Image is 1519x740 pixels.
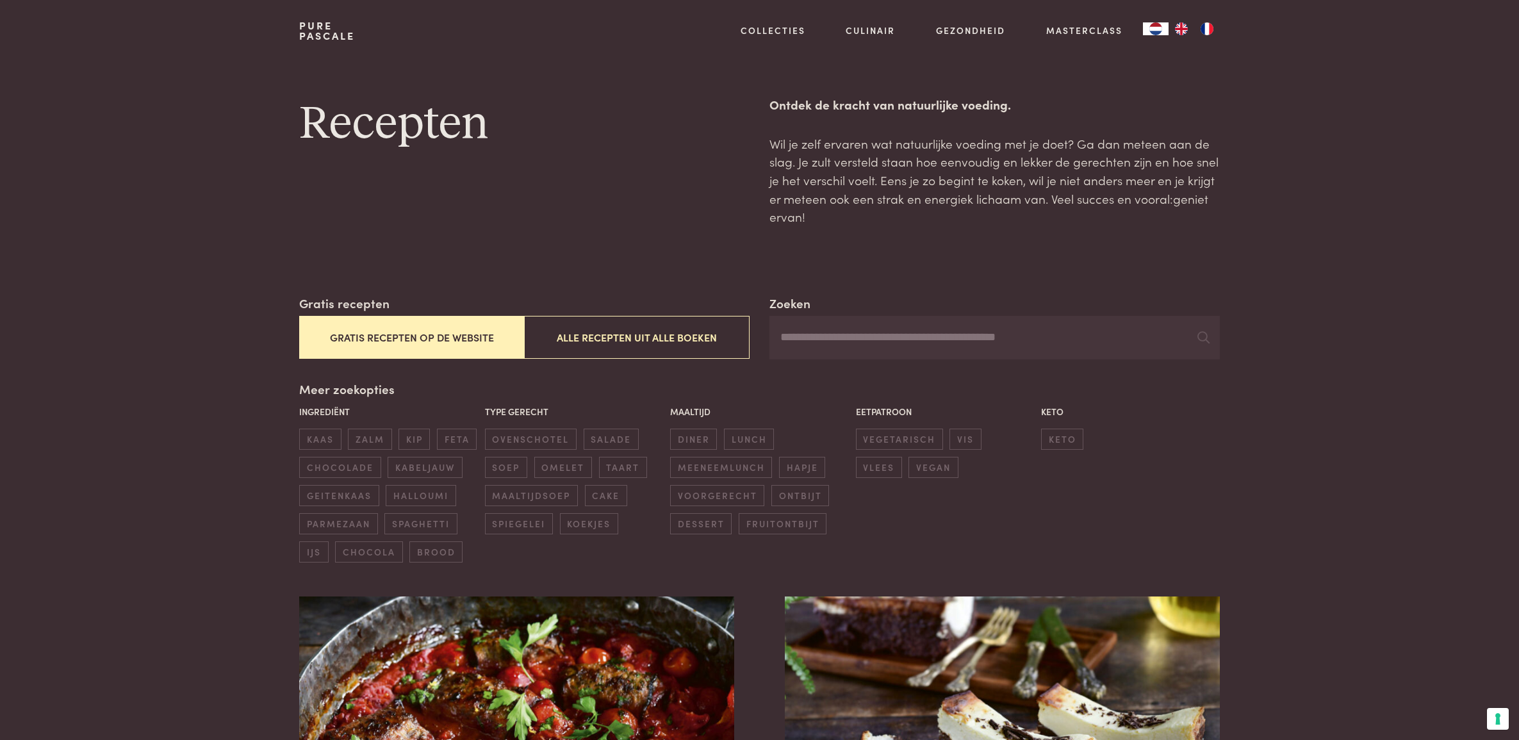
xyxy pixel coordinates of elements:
[299,457,381,478] span: chocolade
[670,513,732,534] span: dessert
[1143,22,1169,35] a: NL
[739,513,826,534] span: fruitontbijt
[670,457,772,478] span: meeneemlunch
[299,95,749,153] h1: Recepten
[769,135,1219,226] p: Wil je zelf ervaren wat natuurlijke voeding met je doet? Ga dan meteen aan de slag. Je zult verst...
[335,541,402,563] span: chocola
[1169,22,1194,35] a: EN
[585,485,627,506] span: cake
[1143,22,1169,35] div: Language
[670,429,717,450] span: diner
[524,316,749,359] button: Alle recepten uit alle boeken
[299,513,377,534] span: parmezaan
[299,316,524,359] button: Gratis recepten op de website
[670,485,764,506] span: voorgerecht
[485,405,664,418] p: Type gerecht
[388,457,462,478] span: kabeljauw
[437,429,477,450] span: feta
[299,429,341,450] span: kaas
[1143,22,1220,35] aside: Language selected: Nederlands
[485,485,578,506] span: maaltijdsoep
[560,513,618,534] span: koekjes
[398,429,430,450] span: kip
[348,429,391,450] span: zalm
[299,485,379,506] span: geitenkaas
[670,405,849,418] p: Maaltijd
[856,429,943,450] span: vegetarisch
[534,457,592,478] span: omelet
[299,541,328,563] span: ijs
[485,457,527,478] span: soep
[409,541,463,563] span: brood
[599,457,647,478] span: taart
[771,485,829,506] span: ontbijt
[724,429,774,450] span: lunch
[485,429,577,450] span: ovenschotel
[769,294,810,313] label: Zoeken
[299,294,390,313] label: Gratis recepten
[386,485,456,506] span: halloumi
[936,24,1005,37] a: Gezondheid
[299,405,478,418] p: Ingrediënt
[1194,22,1220,35] a: FR
[384,513,457,534] span: spaghetti
[908,457,958,478] span: vegan
[856,457,902,478] span: vlees
[485,513,553,534] span: spiegelei
[299,21,355,41] a: PurePascale
[949,429,981,450] span: vis
[779,457,825,478] span: hapje
[1041,405,1220,418] p: Keto
[1169,22,1220,35] ul: Language list
[856,405,1035,418] p: Eetpatroon
[1041,429,1083,450] span: keto
[1046,24,1122,37] a: Masterclass
[1487,708,1509,730] button: Uw voorkeuren voor toestemming voor trackingtechnologieën
[846,24,895,37] a: Culinair
[584,429,639,450] span: salade
[741,24,805,37] a: Collecties
[769,95,1011,113] strong: Ontdek de kracht van natuurlijke voeding.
